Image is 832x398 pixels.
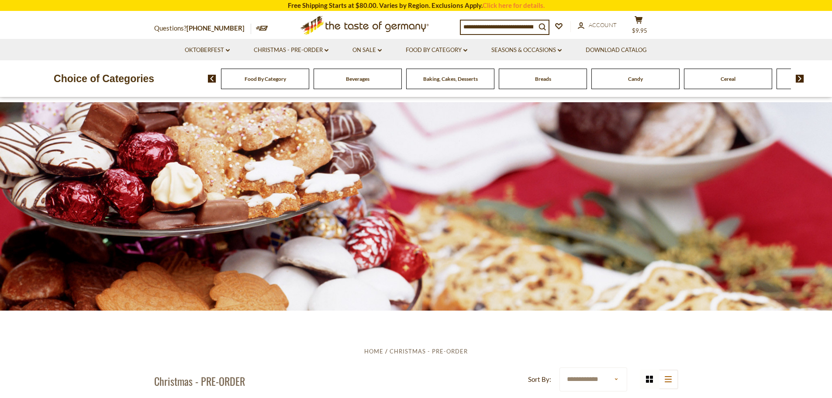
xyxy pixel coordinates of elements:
[626,16,652,38] button: $9.95
[352,45,382,55] a: On Sale
[535,76,551,82] a: Breads
[796,75,804,83] img: next arrow
[528,374,551,385] label: Sort By:
[186,24,245,32] a: [PHONE_NUMBER]
[364,348,383,355] a: Home
[491,45,562,55] a: Seasons & Occasions
[721,76,735,82] a: Cereal
[390,348,468,355] a: Christmas - PRE-ORDER
[628,76,643,82] a: Candy
[154,374,245,388] h1: Christmas - PRE-ORDER
[245,76,286,82] a: Food By Category
[483,1,545,9] a: Click here for details.
[185,45,230,55] a: Oktoberfest
[154,23,251,34] p: Questions?
[586,45,647,55] a: Download Catalog
[423,76,478,82] a: Baking, Cakes, Desserts
[578,21,617,30] a: Account
[346,76,369,82] a: Beverages
[632,27,647,34] span: $9.95
[208,75,216,83] img: previous arrow
[406,45,467,55] a: Food By Category
[589,21,617,28] span: Account
[254,45,328,55] a: Christmas - PRE-ORDER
